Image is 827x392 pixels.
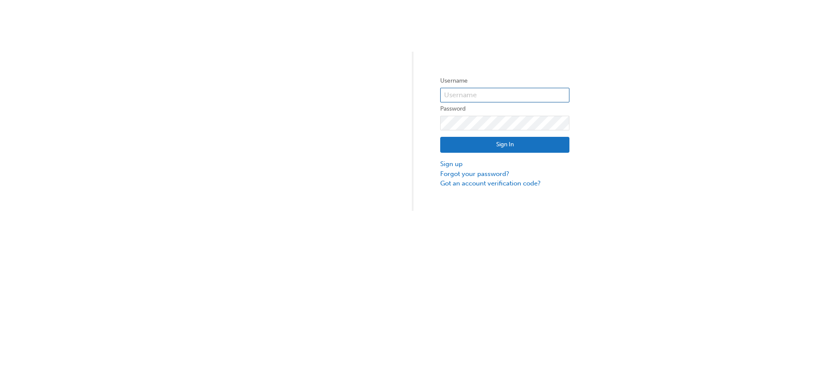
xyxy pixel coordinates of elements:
label: Password [440,104,569,114]
button: Sign In [440,137,569,153]
label: Username [440,76,569,86]
a: Got an account verification code? [440,179,569,188]
a: Forgot your password? [440,169,569,179]
input: Username [440,88,569,102]
a: Sign up [440,159,569,169]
